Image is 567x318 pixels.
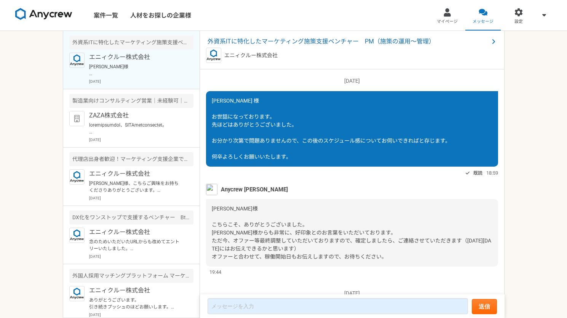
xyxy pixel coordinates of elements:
img: logo_text_blue_01.png [69,228,85,243]
div: DX化をワンストップで支援するベンチャー BtoBマーケティング戦略立案・実装 [69,210,193,225]
p: 念のためいただいたURLからも改めてエントリーいたしました。 何卒よろしくお願いします。 [89,238,183,252]
button: 送信 [472,299,497,314]
img: logo_text_blue_01.png [69,53,85,68]
img: 8DqYSo04kwAAAAASUVORK5CYII= [15,8,72,20]
p: エニィクルー株式会社 [89,169,183,178]
p: [DATE] [206,289,498,297]
p: loremipsumdol、SITAmetconsectet。 adipiscin、el・seddoeiusmodtemporincididun。 utlabo、etdol・magnaaL7En... [89,122,183,135]
img: default_org_logo-42cde973f59100197ec2c8e796e4974ac8490bb5b08a0eb061ff975e4574aa76.png [69,111,85,126]
span: 設定 [514,19,523,25]
p: [DATE] [89,137,193,143]
span: 外資系ITに特化したマーケティング施策支援ベンチャー PM（施策の運用〜管理） [208,37,489,46]
span: 18:59 [486,169,498,177]
img: logo_text_blue_01.png [69,169,85,185]
p: [DATE] [89,254,193,259]
p: ありがとうございます。 引き続きプッシュのほどお願いします。 1点、前回にもお伝えしたところですが、私のキャリアが正確に伝わっているのかどうかが心配です。 LPOに関しては今までから現在までしっ... [89,297,183,310]
p: [DATE] [89,195,193,201]
img: logo_text_blue_01.png [69,286,85,301]
span: 19:44 [209,268,221,276]
span: Anycrew [PERSON_NAME] [221,185,288,194]
span: マイページ [437,19,458,25]
div: 外資系ITに特化したマーケティング施策支援ベンチャー PM（施策の運用〜管理） [69,35,193,50]
p: [PERSON_NAME]様、こちらご興味をお持ちくださりありがとうございます。 本件ですが、応募を多数いただいており、よりフィット度の高い方が先に選考に進まれている状況となります。その方の選考... [89,180,183,194]
p: [DATE] [206,77,498,85]
p: エニィクルー株式会社 [224,51,278,59]
span: [PERSON_NAME]様 こちらこそ、ありがとうございました。 [PERSON_NAME]様からも非常に、好印象とのお言葉をいただいております。 ただ今、オファー等最終調整していただいており... [212,206,491,260]
span: [PERSON_NAME] 様 お世話になっております。 先ほどはありがとうございました。 お分かり次第で問題ありませんので、この後のスケジュール感についてお伺いできればと存じます。 何卒よろし... [212,98,450,160]
p: エニィクルー株式会社 [89,228,183,237]
p: ZAZA株式会社 [89,111,183,120]
img: logo_text_blue_01.png [206,48,221,63]
span: 既読 [473,169,482,178]
p: エニィクルー株式会社 [89,53,183,62]
div: 外国人採用マッチングプラットフォーム マーケティング責任者 [69,269,193,283]
div: 代理店出身者歓迎！マーケティング支援企業でのフロント営業兼広告運用担当 [69,152,193,166]
p: [PERSON_NAME]様 お世話になっております。 10/20見込みの調整時間や契約書の進行状況につきまして、いかがでしょうか？ また、前後でキックオフミーティングを実施するとのことで記載が... [89,63,183,77]
div: 製造業向けコンサルティング営業｜未経験可｜法人営業としてキャリアアップしたい方 [69,94,193,108]
p: [DATE] [89,79,193,84]
p: エニィクルー株式会社 [89,286,183,295]
span: メッセージ [473,19,494,25]
img: %E3%83%95%E3%82%9A%E3%83%AD%E3%83%95%E3%82%A3%E3%83%BC%E3%83%AB%E7%94%BB%E5%83%8F%E3%81%AE%E3%82%... [206,184,217,195]
p: [DATE] [89,312,193,318]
